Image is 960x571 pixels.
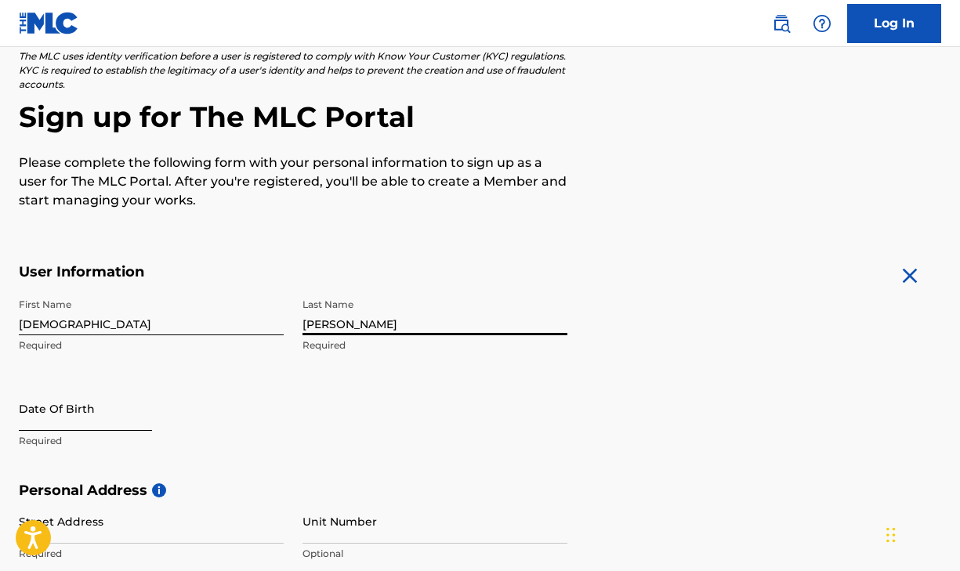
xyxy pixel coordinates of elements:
h5: Personal Address [19,482,941,500]
p: The MLC uses identity verification before a user is registered to comply with Know Your Customer ... [19,49,567,92]
div: Help [806,8,838,39]
h2: Sign up for The MLC Portal [19,99,941,135]
img: close [897,263,922,288]
p: Required [19,547,284,561]
img: MLC Logo [19,12,79,34]
span: i [152,483,166,497]
img: search [772,14,791,33]
p: Required [302,338,567,352]
h5: User Information [19,263,567,281]
a: Log In [847,4,941,43]
p: Required [19,338,284,352]
p: Please complete the following form with your personal information to sign up as a user for The ML... [19,154,567,210]
a: Public Search [766,8,797,39]
p: Required [19,434,284,448]
img: help [813,14,831,33]
iframe: Chat Widget [882,496,960,571]
div: Drag [886,511,896,558]
p: Optional [302,547,567,561]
